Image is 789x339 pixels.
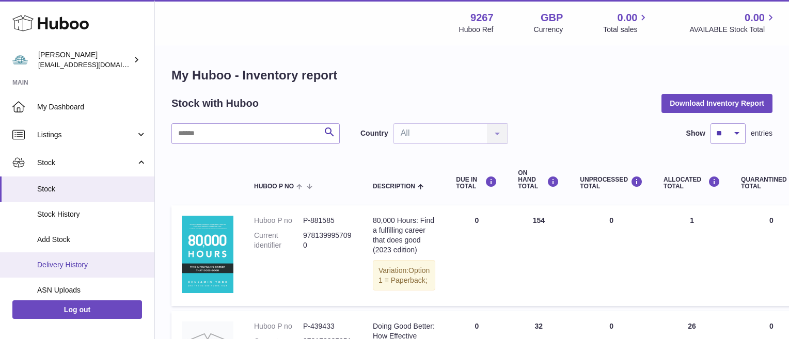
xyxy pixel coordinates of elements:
[518,170,559,190] div: ON HAND Total
[12,52,28,68] img: luke@impactbooks.co
[254,321,303,331] dt: Huboo P no
[689,25,777,35] span: AVAILABLE Stock Total
[459,25,494,35] div: Huboo Ref
[541,11,563,25] strong: GBP
[303,216,352,225] dd: P-881585
[254,183,294,190] span: Huboo P no
[12,300,142,319] a: Log out
[378,266,430,284] span: Option 1 = Paperback;
[653,205,731,306] td: 1
[580,176,643,190] div: UNPROCESSED Total
[182,216,233,293] img: product image
[303,321,352,331] dd: P-439433
[373,260,435,291] div: Variation:
[37,235,147,245] span: Add Stock
[38,60,152,69] span: [EMAIL_ADDRESS][DOMAIN_NAME]
[373,216,435,255] div: 80,000 Hours: Find a fulfilling career that does good (2023 edition)
[603,11,649,35] a: 0.00 Total sales
[769,216,774,224] span: 0
[603,25,649,35] span: Total sales
[37,130,136,140] span: Listings
[470,11,494,25] strong: 9267
[37,184,147,194] span: Stock
[664,176,720,190] div: ALLOCATED Total
[38,50,131,70] div: [PERSON_NAME]
[689,11,777,35] a: 0.00 AVAILABLE Stock Total
[456,176,497,190] div: DUE IN TOTAL
[254,216,303,225] dt: Huboo P no
[303,231,352,250] dd: 9781399957090
[534,25,563,35] div: Currency
[446,205,508,306] td: 0
[508,205,570,306] td: 154
[171,96,259,110] h2: Stock with Huboo
[769,322,774,330] span: 0
[686,128,705,138] label: Show
[745,11,765,25] span: 0.00
[254,231,303,250] dt: Current identifier
[661,94,772,112] button: Download Inventory Report
[373,183,415,190] span: Description
[618,11,638,25] span: 0.00
[37,285,147,295] span: ASN Uploads
[37,209,147,219] span: Stock History
[570,205,653,306] td: 0
[37,158,136,168] span: Stock
[171,67,772,84] h1: My Huboo - Inventory report
[37,102,147,112] span: My Dashboard
[37,260,147,270] span: Delivery History
[751,128,772,138] span: entries
[360,128,388,138] label: Country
